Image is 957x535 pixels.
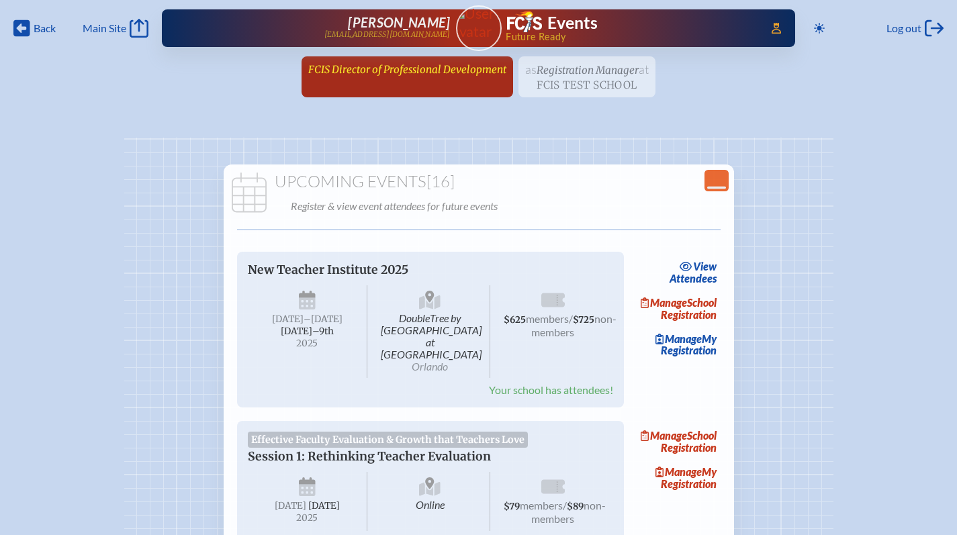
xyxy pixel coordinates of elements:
[248,262,586,277] p: New Teacher Institute 2025
[573,314,594,326] span: $725
[248,449,586,464] p: Session 1: Rethinking Teacher Evaluation
[666,257,721,288] a: viewAttendees
[635,463,721,493] a: ManageMy Registration
[412,360,448,373] span: Orlando
[83,21,126,35] span: Main Site
[348,14,450,30] span: [PERSON_NAME]
[520,499,563,512] span: members
[547,15,598,32] h1: Events
[635,329,721,360] a: ManageMy Registration
[291,197,726,215] p: Register & view event attendees for future events
[507,11,598,35] a: FCIS LogoEvents
[567,501,584,512] span: $89
[569,312,573,325] span: /
[308,500,340,512] span: [DATE]
[248,432,529,448] span: Effective Faculty Evaluation & Growth that Teachers Love
[693,260,717,273] span: view
[507,11,753,42] div: FCIS Events — Future ready
[304,313,343,325] span: –[DATE]
[886,21,921,35] span: Log out
[83,19,148,38] a: Main Site
[426,171,455,191] span: [16]
[281,326,334,337] span: [DATE]–⁠9th
[229,173,729,191] h1: Upcoming Events
[507,11,542,32] img: Florida Council of Independent Schools
[635,426,721,457] a: ManageSchool Registration
[655,465,702,478] span: Manage
[370,285,490,378] span: DoubleTree by [GEOGRAPHIC_DATA] at [GEOGRAPHIC_DATA]
[275,500,306,512] span: [DATE]
[563,499,567,512] span: /
[205,15,451,42] a: [PERSON_NAME][EMAIL_ADDRESS][DOMAIN_NAME]
[324,30,451,39] p: [EMAIL_ADDRESS][DOMAIN_NAME]
[370,472,490,531] span: Online
[259,338,357,348] span: 2025
[259,513,357,523] span: 2025
[303,56,512,82] a: FCIS Director of Professional Development
[506,32,752,42] span: Future Ready
[489,383,613,396] span: Your school has attendees!
[655,332,702,345] span: Manage
[34,21,56,35] span: Back
[308,63,506,76] span: FCIS Director of Professional Development
[641,429,687,442] span: Manage
[456,5,502,51] a: User Avatar
[504,314,526,326] span: $625
[531,499,606,525] span: non-members
[531,312,617,338] span: non-members
[635,293,721,324] a: ManageSchool Registration
[641,296,687,309] span: Manage
[504,501,520,512] span: $79
[450,5,507,40] img: User Avatar
[526,312,569,325] span: members
[272,313,304,325] span: [DATE]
